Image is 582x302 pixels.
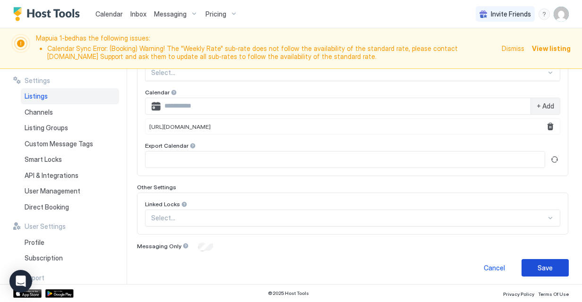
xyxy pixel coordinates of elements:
span: + Add [537,102,554,110]
span: © 2025 Host Tools [268,290,309,296]
span: Calendar [95,10,123,18]
a: App Store [13,289,42,298]
div: View listing [532,43,571,53]
a: Listings [21,88,119,104]
span: Calendar [145,89,170,96]
li: Calendar Sync Error: (Booking) Warning! The "Weekly Rate" sub-rate does not follow the availabili... [47,44,496,61]
span: Export [25,274,44,282]
a: Profile [21,235,119,251]
a: Google Play Store [45,289,74,298]
a: Calendar [95,9,123,19]
a: Host Tools Logo [13,7,84,21]
span: Custom Message Tags [25,140,93,148]
span: Mapuia 1-bed has the following issues: [36,34,496,63]
span: Messaging [154,10,187,18]
span: User Management [25,187,80,195]
a: Custom Message Tags [21,136,119,152]
span: API & Integrations [25,171,78,180]
span: Profile [25,238,44,247]
span: Linked Locks [145,201,180,208]
a: Privacy Policy [503,288,534,298]
a: Inbox [130,9,146,19]
a: Subscription [21,250,119,266]
a: User Management [21,183,119,199]
span: Terms Of Use [538,291,569,297]
button: Cancel [471,259,518,277]
span: Settings [25,76,50,85]
a: Listing Groups [21,120,119,136]
a: Terms Of Use [538,288,569,298]
div: User profile [554,7,569,22]
span: Inbox [130,10,146,18]
a: API & Integrations [21,168,119,184]
span: Invite Friends [491,10,531,18]
span: Subscription [25,254,63,262]
span: Channels [25,108,53,117]
span: Listings [25,92,48,101]
button: Remove [545,121,556,132]
a: Direct Booking [21,199,119,215]
a: Channels [21,104,119,120]
div: Cancel [484,263,505,273]
div: menu [539,8,550,20]
a: Smart Locks [21,151,119,168]
span: Smart Locks [25,155,62,164]
div: Open Intercom Messenger [9,270,32,293]
span: Messaging Only [137,243,181,250]
button: Refresh [549,154,560,165]
button: Save [522,259,569,277]
span: Other Settings [137,184,176,191]
span: Listing Groups [25,124,68,132]
span: Export Calendar [145,142,188,149]
input: Input Field [145,151,545,168]
span: Direct Booking [25,203,69,211]
input: Input Field [161,98,531,114]
span: Privacy Policy [503,291,534,297]
div: Dismiss [502,43,524,53]
span: [URL][DOMAIN_NAME] [149,123,211,130]
span: User Settings [25,222,66,231]
div: Save [538,263,553,273]
span: Pricing [205,10,226,18]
